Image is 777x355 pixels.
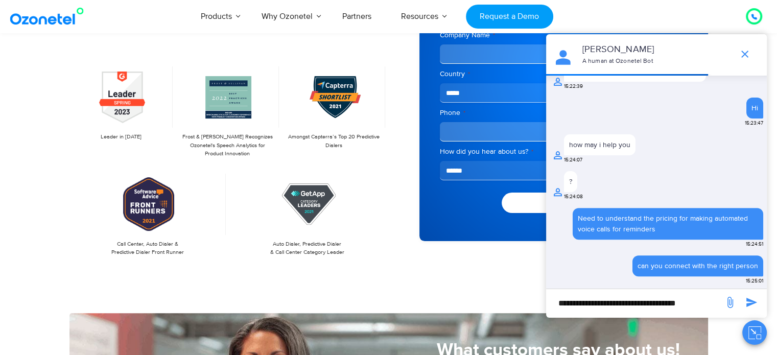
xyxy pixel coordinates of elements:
div: Need to understand the pricing for making automated voice calls for reminders [578,213,758,234]
span: 15:24:51 [746,241,763,248]
div: new-msg-input [551,294,719,313]
p: Frost & [PERSON_NAME] Recognizes Ozonetel's Speech Analytics for Product Innovation [181,133,274,158]
div: can you connect with the right person [638,261,758,271]
div: Hi [751,103,758,113]
p: Leader in [DATE] [75,133,168,141]
span: 15:25:01 [746,277,763,285]
p: [PERSON_NAME] [582,43,729,57]
span: end chat or minimize [735,44,755,64]
a: Request a Demo [466,5,553,29]
span: 15:22:39 [564,83,583,90]
span: 15:24:08 [564,193,583,201]
button: Close chat [742,320,767,345]
p: Call Center, Auto Dialer & Predictive Dialer Front Runner [75,240,221,257]
span: 15:23:47 [745,120,763,127]
p: Amongst Capterra’s Top 20 Predictive Dialers [287,133,380,150]
p: Auto Dialer, Predictive Dialer & Call Center Category Leader [234,240,381,257]
span: send message [741,292,762,313]
label: Country [440,69,688,79]
div: how may i help you [569,139,630,150]
label: How did you hear about us? [440,147,688,157]
label: Phone [440,108,688,118]
p: A human at Ozonetel Bot [582,57,729,66]
div: ? [569,176,572,187]
span: send message [720,292,740,313]
span: 15:24:07 [564,156,582,164]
